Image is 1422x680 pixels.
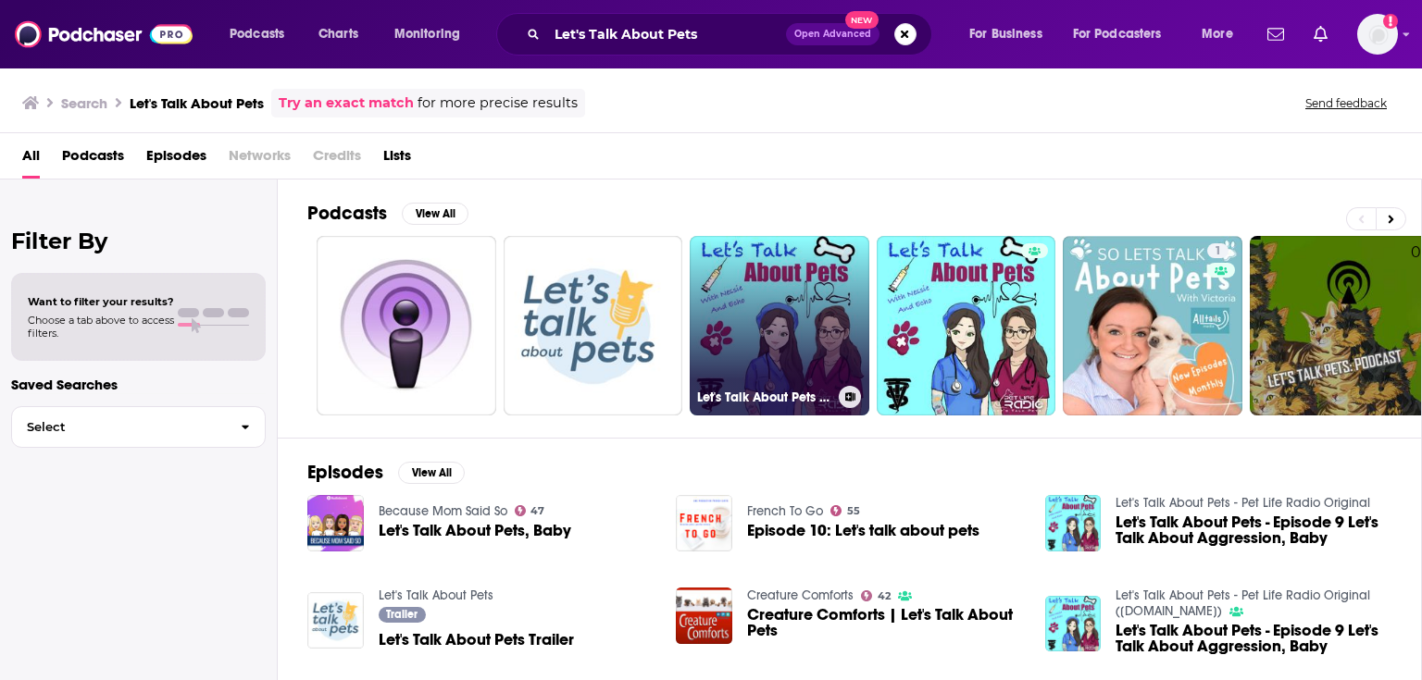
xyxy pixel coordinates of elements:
[697,389,831,405] h3: Let's Talk About Pets - Pet Life Radio Original
[878,592,891,600] span: 42
[217,19,308,49] button: open menu
[15,17,193,52] img: Podchaser - Follow, Share and Rate Podcasts
[22,141,40,179] a: All
[394,21,460,47] span: Monitoring
[786,23,879,45] button: Open AdvancedNew
[547,19,786,49] input: Search podcasts, credits, & more...
[1357,14,1398,55] button: Show profile menu
[28,314,174,340] span: Choose a tab above to access filters.
[313,141,361,179] span: Credits
[279,93,414,114] a: Try an exact match
[861,590,891,601] a: 42
[383,141,411,179] a: Lists
[12,421,226,433] span: Select
[956,19,1066,49] button: open menu
[1202,21,1233,47] span: More
[830,505,860,516] a: 55
[1357,14,1398,55] img: User Profile
[1306,19,1335,50] a: Show notifications dropdown
[61,94,107,112] h3: Search
[1116,623,1391,654] a: Let's Talk About Pets - Episode 9 Let's Talk About Aggression, Baby
[11,228,266,254] h2: Filter By
[306,19,369,49] a: Charts
[530,507,544,515] span: 47
[1116,587,1370,619] a: Let's Talk About Pets - Pet Life Radio Original (PetLifeRadio.com)
[307,495,364,551] img: Let's Talk About Pets, Baby
[515,505,545,516] a: 47
[402,203,468,225] button: View All
[307,592,364,649] img: Let's Talk About Pets Trailer
[1411,243,1421,408] div: 0
[1383,14,1398,29] svg: Add a profile image
[418,93,578,114] span: for more precise results
[379,632,574,648] a: Let's Talk About Pets Trailer
[230,21,284,47] span: Podcasts
[381,19,484,49] button: open menu
[1045,596,1102,652] img: Let's Talk About Pets - Episode 9 Let's Talk About Aggression, Baby
[1357,14,1398,55] span: Logged in as rpearson
[1063,236,1242,415] a: 1
[146,141,206,179] a: Episodes
[747,587,854,603] a: Creature Comforts
[676,495,732,551] img: Episode 10: Let's talk about pets
[1045,495,1102,551] img: Let's Talk About Pets - Episode 9 Let's Talk About Aggression, Baby
[1073,21,1162,47] span: For Podcasters
[307,202,468,225] a: PodcastsView All
[307,461,383,484] h2: Episodes
[747,523,979,538] a: Episode 10: Let's talk about pets
[11,376,266,393] p: Saved Searches
[1061,19,1189,49] button: open menu
[11,406,266,448] button: Select
[1260,19,1291,50] a: Show notifications dropdown
[845,11,879,29] span: New
[28,295,174,308] span: Want to filter your results?
[318,21,358,47] span: Charts
[747,503,823,519] a: French To Go
[690,236,869,415] a: Let's Talk About Pets - Pet Life Radio Original
[1116,514,1391,546] a: Let's Talk About Pets - Episode 9 Let's Talk About Aggression, Baby
[514,13,950,56] div: Search podcasts, credits, & more...
[1215,242,1221,261] span: 1
[307,202,387,225] h2: Podcasts
[1300,95,1392,111] button: Send feedback
[386,609,418,620] span: Trailer
[747,607,1023,638] a: Creature Comforts | Let's Talk About Pets
[1189,19,1256,49] button: open menu
[676,587,732,644] img: Creature Comforts | Let's Talk About Pets
[1207,243,1229,258] a: 1
[229,141,291,179] span: Networks
[847,507,860,515] span: 55
[130,94,264,112] h3: Let's Talk About Pets
[1116,495,1370,511] a: Let's Talk About Pets - Pet Life Radio Original
[398,462,465,484] button: View All
[379,503,507,519] a: Because Mom Said So
[62,141,124,179] a: Podcasts
[379,587,493,603] a: Let's Talk About Pets
[307,461,465,484] a: EpisodesView All
[379,523,571,538] a: Let's Talk About Pets, Baby
[969,21,1042,47] span: For Business
[794,30,871,39] span: Open Advanced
